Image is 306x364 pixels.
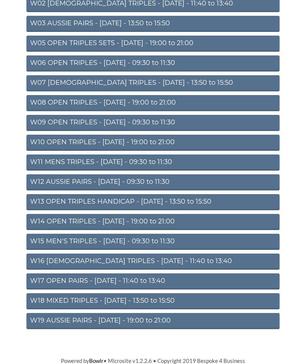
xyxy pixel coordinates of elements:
a: W05 OPEN TRIPLES SETS - [DATE] - 19:00 to 21:00 [26,36,280,52]
span: Powered by • Microsite v1.2.2.6 • Copyright 2019 Bespoke 4 Business [61,357,245,364]
a: W08 OPEN TRIPLES - [DATE] - 19:00 to 21:00 [26,95,280,111]
a: W11 MENS TRIPLES - [DATE] - 09:30 to 11:30 [26,154,280,171]
a: W03 AUSSIE PAIRS - [DATE] - 13:50 to 15:50 [26,16,280,32]
a: Bowlr [89,357,103,364]
a: W12 AUSSIE PAIRS - [DATE] - 09:30 to 11:30 [26,174,280,190]
a: W09 OPEN TRIPLES - [DATE] - 09:30 to 11:30 [26,115,280,131]
a: W07 [DEMOGRAPHIC_DATA] TRIPLES - [DATE] - 13:50 to 15:50 [26,75,280,91]
a: W14 OPEN TRIPLES - [DATE] - 19:00 to 21:00 [26,214,280,230]
a: W13 OPEN TRIPLES HANDICAP - [DATE] - 13:50 to 15:50 [26,194,280,210]
a: W16 [DEMOGRAPHIC_DATA] TRIPLES - [DATE] - 11:40 to 13:40 [26,254,280,270]
a: W17 OPEN PAIRS - [DATE] - 11:40 to 13:40 [26,273,280,290]
a: W10 OPEN TRIPLES - [DATE] - 19:00 to 21:00 [26,135,280,151]
a: W15 MEN'S TRIPLES - [DATE] - 09:30 to 11:30 [26,234,280,250]
a: W06 OPEN TRIPLES - [DATE] - 09:30 to 11:30 [26,55,280,72]
a: W18 MIXED TRIPLES - [DATE] - 13:50 to 15:50 [26,293,280,309]
a: W19 AUSSIE PAIRS - [DATE] - 19:00 to 21:00 [26,313,280,329]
